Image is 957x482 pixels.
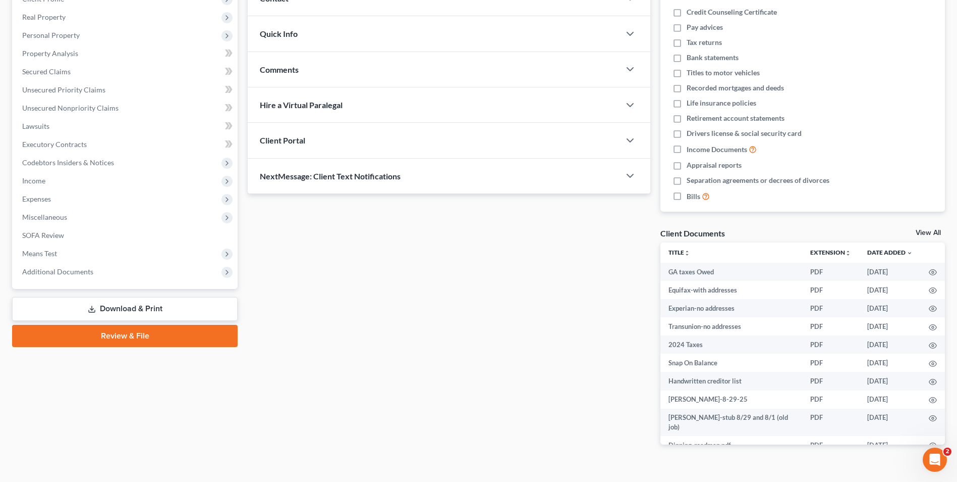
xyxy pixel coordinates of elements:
span: Separation agreements or decrees of divorces [687,175,829,185]
span: 2 [943,448,951,456]
span: Bank statements [687,53,739,63]
a: Unsecured Priority Claims [14,81,238,99]
a: Property Analysis [14,44,238,63]
span: Credit Counseling Certificate [687,7,777,17]
span: Lawsuits [22,122,49,130]
td: PDF [802,354,859,372]
span: Personal Property [22,31,80,39]
td: [DATE] [859,317,921,335]
td: PDF [802,317,859,335]
span: NextMessage: Client Text Notifications [260,171,401,181]
span: Codebtors Insiders & Notices [22,158,114,167]
td: [DATE] [859,436,921,454]
a: Review & File [12,325,238,347]
td: Experian-no addresses [660,299,802,317]
td: PDF [802,436,859,454]
span: Comments [260,65,299,74]
i: unfold_more [684,250,690,256]
td: Dinning-roadmap.pdf [660,436,802,454]
a: Titleunfold_more [668,249,690,256]
span: Appraisal reports [687,160,742,170]
span: Hire a Virtual Paralegal [260,100,343,110]
td: PDF [802,263,859,281]
a: Executory Contracts [14,135,238,154]
span: Means Test [22,249,57,258]
td: [DATE] [859,372,921,390]
span: Income Documents [687,144,747,155]
td: Snap On Balance [660,354,802,372]
td: PDF [802,372,859,390]
span: Pay advices [687,22,723,32]
span: Secured Claims [22,67,71,76]
span: Real Property [22,13,66,21]
span: Tax returns [687,37,722,47]
td: PDF [802,281,859,299]
td: [DATE] [859,281,921,299]
span: SOFA Review [22,231,64,239]
span: Additional Documents [22,267,93,276]
td: [DATE] [859,391,921,409]
a: Extensionunfold_more [810,249,851,256]
td: Equifax-with addresses [660,281,802,299]
span: Drivers license & social security card [687,128,802,138]
td: [DATE] [859,299,921,317]
td: [DATE] [859,335,921,354]
a: Unsecured Nonpriority Claims [14,99,238,117]
span: Life insurance policies [687,98,756,108]
a: Lawsuits [14,117,238,135]
td: [PERSON_NAME]-8-29-25 [660,391,802,409]
span: Unsecured Priority Claims [22,85,105,94]
td: GA taxes Owed [660,263,802,281]
a: Secured Claims [14,63,238,81]
td: [DATE] [859,409,921,437]
td: Transunion-no addresses [660,317,802,335]
a: Download & Print [12,297,238,321]
span: Recorded mortgages and deeds [687,83,784,93]
i: expand_more [907,250,913,256]
span: Expenses [22,195,51,203]
td: PDF [802,335,859,354]
span: Unsecured Nonpriority Claims [22,104,119,112]
span: Income [22,176,45,185]
span: Property Analysis [22,49,78,58]
td: [DATE] [859,354,921,372]
td: [PERSON_NAME]-stub 8/29 and 8/1 (old job) [660,409,802,437]
span: Miscellaneous [22,213,67,221]
span: Titles to motor vehicles [687,68,760,78]
td: PDF [802,391,859,409]
td: Handwritten creditor list [660,372,802,390]
td: 2024 Taxes [660,335,802,354]
td: [DATE] [859,263,921,281]
a: View All [916,229,941,236]
td: PDF [802,409,859,437]
span: Bills [687,191,700,202]
i: unfold_more [845,250,851,256]
a: SOFA Review [14,226,238,245]
span: Quick Info [260,29,298,38]
a: Date Added expand_more [867,249,913,256]
span: Executory Contracts [22,140,87,149]
span: Retirement account statements [687,113,784,123]
div: Client Documents [660,228,725,238]
td: PDF [802,299,859,317]
span: Client Portal [260,135,305,145]
iframe: Intercom live chat [923,448,947,472]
